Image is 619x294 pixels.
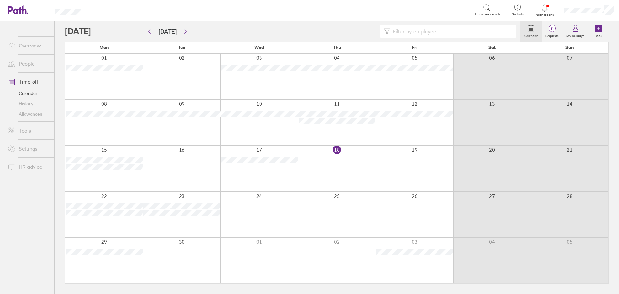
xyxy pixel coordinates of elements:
[98,7,115,13] div: Search
[254,45,264,50] span: Wed
[535,3,555,17] a: Notifications
[542,26,563,31] span: 0
[542,32,563,38] label: Requests
[153,26,182,37] button: [DATE]
[520,21,542,42] a: Calendar
[563,32,588,38] label: My holidays
[3,109,54,119] a: Allowances
[333,45,341,50] span: Thu
[3,160,54,173] a: HR advice
[3,75,54,88] a: Time off
[563,21,588,42] a: My holidays
[475,12,500,16] span: Employee search
[488,45,496,50] span: Sat
[542,21,563,42] a: 0Requests
[178,45,185,50] span: Tue
[3,57,54,70] a: People
[390,25,513,37] input: Filter by employee
[535,13,555,17] span: Notifications
[99,45,109,50] span: Mon
[588,21,609,42] a: Book
[565,45,574,50] span: Sun
[3,142,54,155] a: Settings
[507,13,528,16] span: Get help
[520,32,542,38] label: Calendar
[3,88,54,98] a: Calendar
[591,32,606,38] label: Book
[3,124,54,137] a: Tools
[412,45,418,50] span: Fri
[3,98,54,109] a: History
[3,39,54,52] a: Overview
